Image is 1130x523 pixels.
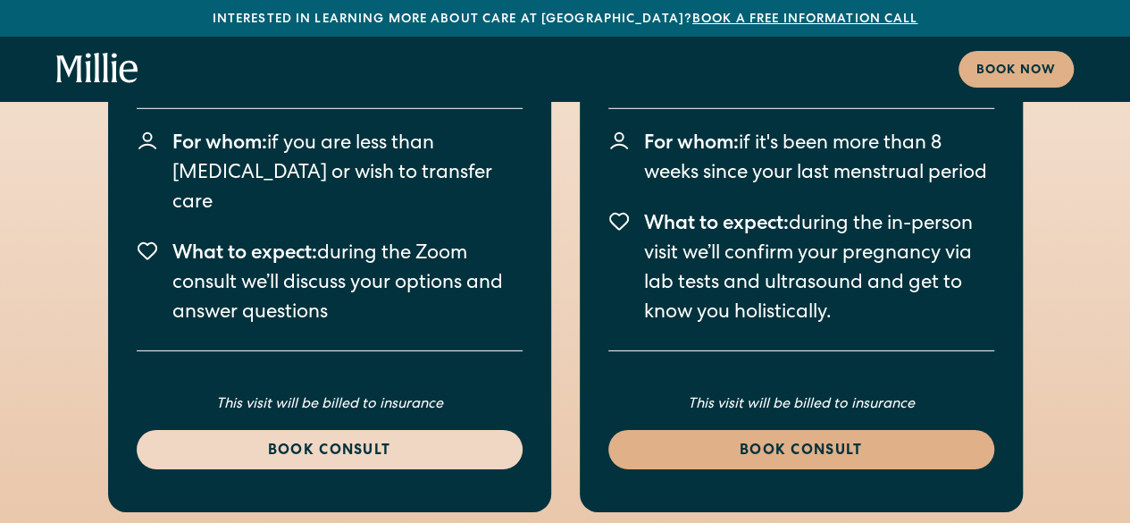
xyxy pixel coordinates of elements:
[644,135,739,155] span: For whom:
[644,215,789,235] span: What to expect:
[608,430,994,469] a: Book consult
[692,13,917,26] a: Book a free information call
[216,398,443,412] em: This visit will be billed to insurance
[644,131,994,190] p: if it's been more than 8 weeks since your last menstrual period
[976,62,1056,80] div: Book now
[688,398,915,412] em: This visit will be billed to insurance
[172,135,267,155] span: For whom:
[137,430,523,469] a: Book consult
[644,211,994,329] p: during the in-person visit we’ll confirm your pregnancy via lab tests and ultrasound and get to k...
[172,245,317,265] span: What to expect:
[158,441,501,462] div: Book consult
[630,441,973,462] div: Book consult
[56,53,138,85] a: home
[958,51,1074,88] a: Book now
[172,240,523,329] p: during the Zoom consult we’ll discuss your options and answer questions
[172,131,523,219] p: if you are less than [MEDICAL_DATA] or wish to transfer care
